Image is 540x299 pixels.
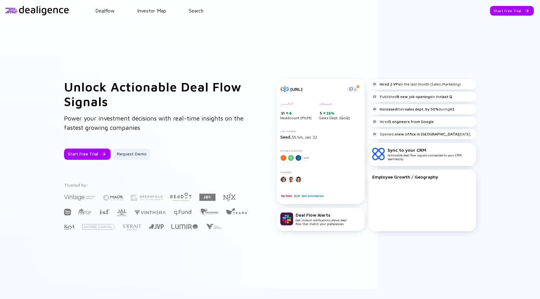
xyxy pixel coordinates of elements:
[296,212,347,226] div: Get instant notifications about deal flow that match your preferences
[442,94,452,99] strong: last Q
[103,193,123,203] img: Maor Investments
[380,82,400,86] strong: Hired 2 VPs
[372,94,452,99] div: Published in the
[226,208,248,214] img: Team8
[293,193,300,199] div: B2B
[113,149,150,160] button: Request Demo
[64,79,252,109] h1: Unlock Actionable Deal Flow Signals
[64,149,111,160] button: Start Free Trial
[64,224,75,230] img: Key1 Capital
[490,6,534,16] button: Start Free Trial
[372,82,461,87] div: in the last month (Sales,Marketing)
[372,174,472,179] div: Employee Growth / Geography
[82,224,115,230] img: Entrée Capital
[64,182,250,188] div: Trusted by:
[223,194,236,201] img: NFX
[173,208,192,216] img: Q Fund
[290,86,343,92] div: [URL]
[131,195,162,201] img: Greenfield Partners
[372,119,434,124] div: Hired
[137,8,166,13] a: Investor Map
[199,208,218,216] img: The Elephant
[301,193,324,199] div: Test Automation
[280,102,312,120] div: Headcount (MoM)
[199,193,216,201] img: JBV Capital
[319,102,350,120] div: Sales Dept. (QoQ)
[171,224,198,229] img: Lumir Ventures
[280,130,361,133] div: Last Funding
[405,107,438,111] strong: sales dept. by 50%
[117,209,127,216] img: JAL Ventures
[320,111,350,116] div: 5
[372,107,454,112] div: their during
[134,209,166,215] img: Vinthera
[189,8,203,13] a: Search
[78,208,92,215] img: FINTOP Capital
[280,149,361,152] div: Notable Investors
[64,115,243,131] span: Power your investment decisions with real-time insights on the fastest growing companies
[372,132,470,137] div: Opened a [DATE]
[280,171,361,174] div: Founders
[170,191,192,202] img: Red Dot Capital Partners
[149,224,164,229] img: Jerusalem Venture Partners
[397,94,432,99] strong: 8 new job openings
[281,111,312,116] div: 31
[389,119,434,124] strong: 5 engineers from Google
[387,147,472,161] div: Actionable deal flow signals connected to your CRM seamlessly
[380,107,397,111] strong: Increased
[397,132,459,136] strong: new office in [GEOGRAPHIC_DATA]
[450,107,454,111] strong: H2
[123,224,141,230] img: Strait Capital
[296,212,347,218] div: Deal Flow Alerts
[95,8,115,13] a: Dealflow
[280,134,292,140] span: Seed,
[387,147,472,153] div: Sync to your CRM
[326,111,335,115] div: 25%
[288,111,292,115] div: 6
[280,134,361,140] div: $5.5m, Jan `22
[205,224,222,230] img: Viola Growth
[64,194,95,201] img: Vintage Investment Partners
[280,193,293,199] div: DevTools
[99,209,109,214] img: Israel Secondary Fund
